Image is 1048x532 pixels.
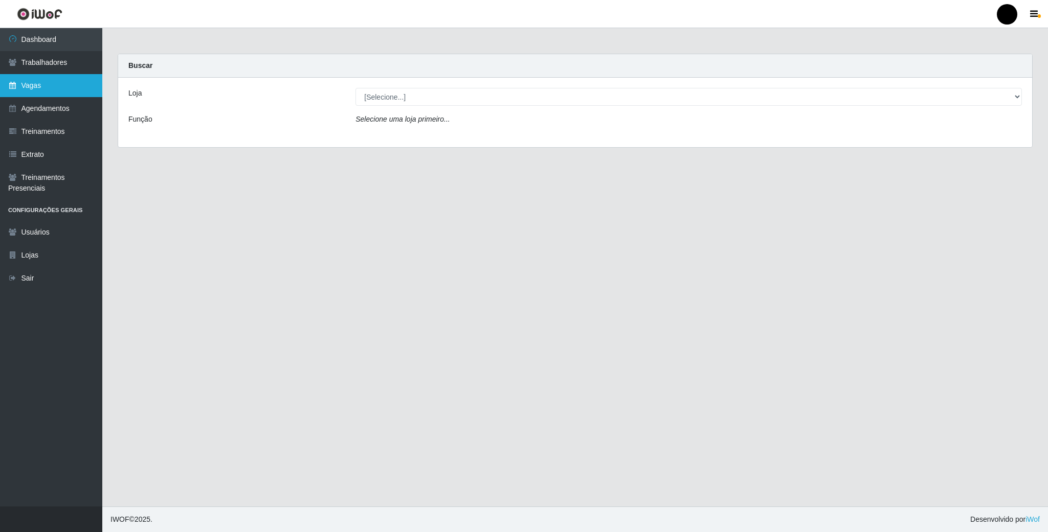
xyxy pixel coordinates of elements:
a: iWof [1025,515,1040,523]
label: Loja [128,88,142,99]
strong: Buscar [128,61,152,70]
img: CoreUI Logo [17,8,62,20]
span: IWOF [110,515,129,523]
span: © 2025 . [110,514,152,525]
i: Selecione uma loja primeiro... [355,115,450,123]
span: Desenvolvido por [970,514,1040,525]
label: Função [128,114,152,125]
